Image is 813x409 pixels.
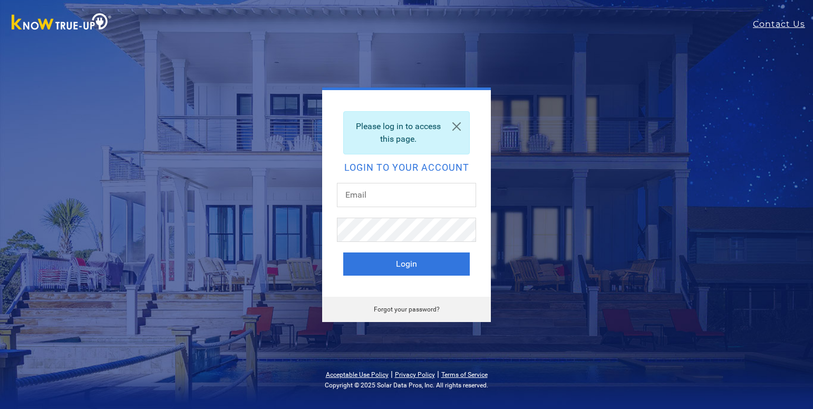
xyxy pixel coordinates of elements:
[437,369,439,379] span: |
[444,112,469,141] a: Close
[374,306,440,313] a: Forgot your password?
[343,111,470,154] div: Please log in to access this page.
[6,11,117,35] img: Know True-Up
[343,252,470,276] button: Login
[343,163,470,172] h2: Login to your account
[441,371,488,378] a: Terms of Service
[395,371,435,378] a: Privacy Policy
[391,369,393,379] span: |
[753,18,813,31] a: Contact Us
[337,183,476,207] input: Email
[326,371,389,378] a: Acceptable Use Policy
